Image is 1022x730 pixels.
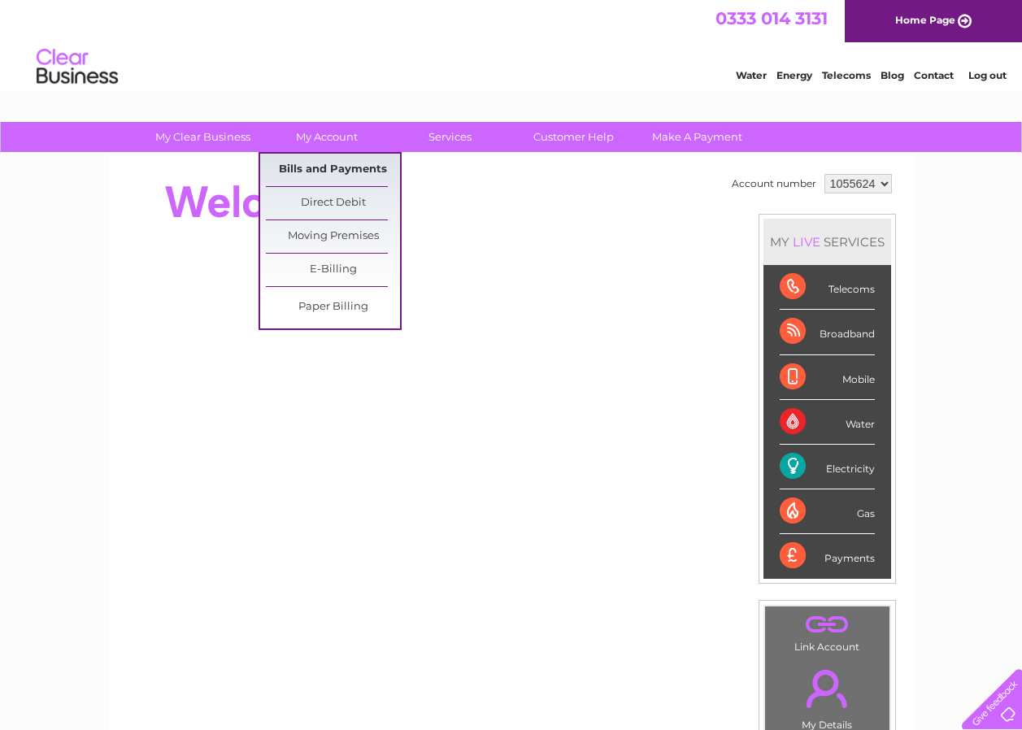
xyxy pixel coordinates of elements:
a: My Account [259,122,394,152]
a: Blog [881,69,904,81]
a: Services [383,122,517,152]
a: E-Billing [266,254,400,286]
a: Energy [776,69,812,81]
a: 0333 014 3131 [715,8,828,28]
a: Paper Billing [266,291,400,324]
div: LIVE [789,234,824,250]
a: Contact [914,69,954,81]
div: Mobile [780,355,875,400]
div: Broadband [780,310,875,354]
div: Clear Business is a trading name of Verastar Limited (registered in [GEOGRAPHIC_DATA] No. 3667643... [128,9,896,79]
div: Water [780,400,875,445]
a: Water [736,69,767,81]
a: Moving Premises [266,220,400,253]
img: logo.png [36,42,119,92]
a: Make A Payment [630,122,764,152]
div: Telecoms [780,265,875,310]
td: Link Account [764,606,890,657]
a: . [769,611,885,639]
a: Log out [968,69,1007,81]
div: Gas [780,489,875,534]
a: . [769,660,885,717]
td: Account number [728,170,820,198]
a: Telecoms [822,69,871,81]
div: Electricity [780,445,875,489]
a: Bills and Payments [266,154,400,186]
a: Direct Debit [266,187,400,219]
div: Payments [780,534,875,578]
a: Customer Help [507,122,641,152]
div: MY SERVICES [763,219,891,265]
a: My Clear Business [136,122,270,152]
